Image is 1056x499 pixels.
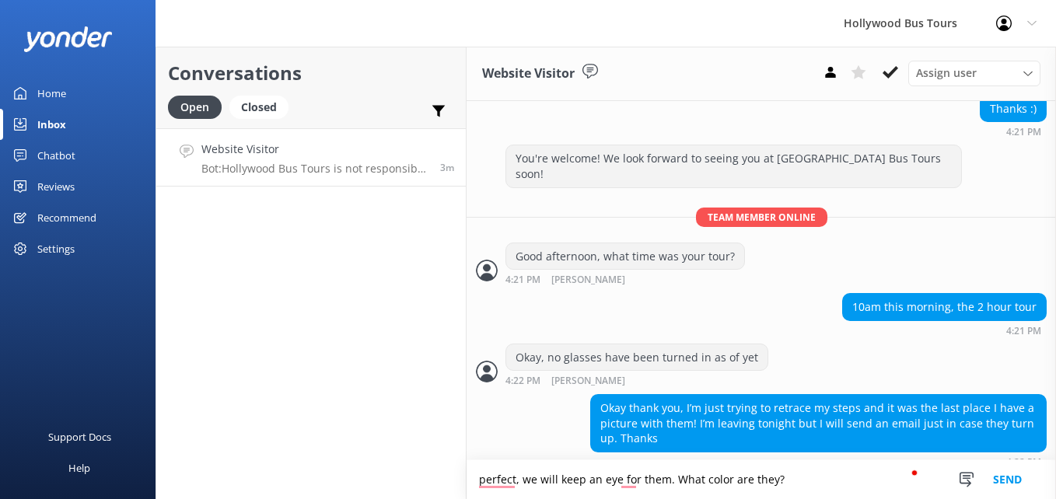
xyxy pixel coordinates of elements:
[201,141,428,158] h4: Website Visitor
[168,98,229,115] a: Open
[505,275,540,285] strong: 4:21 PM
[551,376,625,386] span: [PERSON_NAME]
[37,171,75,202] div: Reviews
[506,243,744,270] div: Good afternoon, what time was your tour?
[467,460,1056,499] textarea: To enrich screen reader interactions, please activate Accessibility in Grammarly extension settings
[1006,127,1041,137] strong: 4:21 PM
[981,96,1046,122] div: Thanks :)
[37,140,75,171] div: Chatbot
[68,452,90,483] div: Help
[978,460,1037,499] button: Send
[1006,326,1041,336] strong: 4:21 PM
[1006,458,1041,467] strong: 4:22 PM
[156,128,466,187] a: Website VisitorBot:Hollywood Bus Tours is not responsible for personal items left on the vehicle....
[229,96,288,119] div: Closed
[505,274,745,285] div: Sep 02 2025 04:21pm (UTC -07:00) America/Tijuana
[590,456,1047,467] div: Sep 02 2025 04:22pm (UTC -07:00) America/Tijuana
[201,162,428,176] p: Bot: Hollywood Bus Tours is not responsible for personal items left on the vehicle. It's advisabl...
[908,61,1040,85] div: Assign User
[168,96,222,119] div: Open
[842,325,1047,336] div: Sep 02 2025 04:21pm (UTC -07:00) America/Tijuana
[505,376,540,386] strong: 4:22 PM
[843,294,1046,320] div: 10am this morning, the 2 hour tour
[916,65,977,82] span: Assign user
[505,375,768,386] div: Sep 02 2025 04:22pm (UTC -07:00) America/Tijuana
[229,98,296,115] a: Closed
[37,233,75,264] div: Settings
[23,26,113,52] img: yonder-white-logo.png
[37,202,96,233] div: Recommend
[37,78,66,109] div: Home
[48,421,111,452] div: Support Docs
[506,344,768,371] div: Okay, no glasses have been turned in as of yet
[440,161,454,174] span: Sep 02 2025 04:20pm (UTC -07:00) America/Tijuana
[168,58,454,88] h2: Conversations
[37,109,66,140] div: Inbox
[980,126,1047,137] div: Sep 02 2025 04:21pm (UTC -07:00) America/Tijuana
[506,145,961,187] div: You're welcome! We look forward to seeing you at [GEOGRAPHIC_DATA] Bus Tours soon!
[591,395,1046,452] div: Okay thank you, I’m just trying to retrace my steps and it was the last place I have a picture wi...
[551,275,625,285] span: [PERSON_NAME]
[696,208,827,227] span: Team member online
[482,64,575,84] h3: Website Visitor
